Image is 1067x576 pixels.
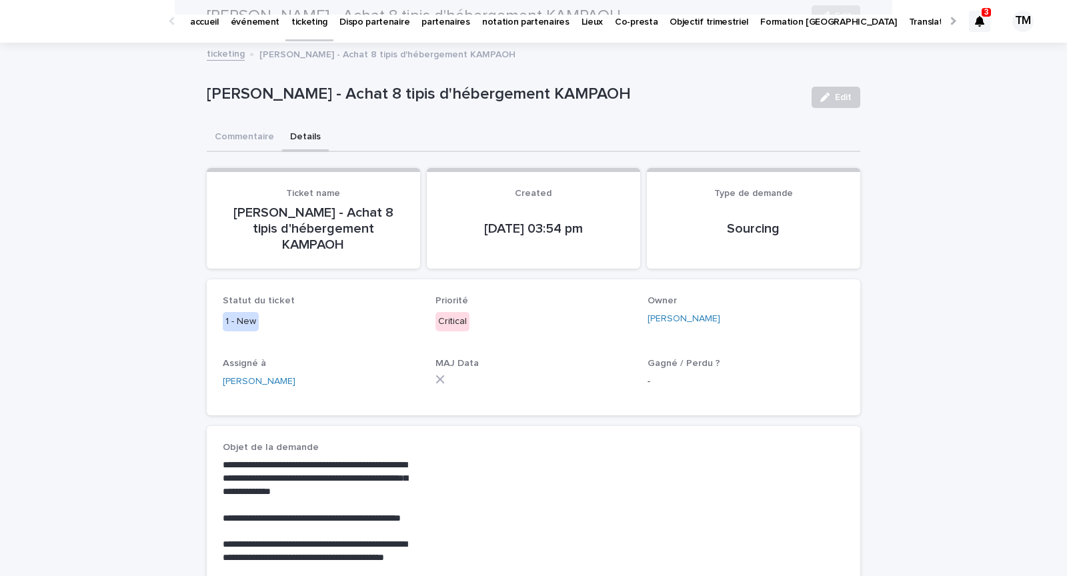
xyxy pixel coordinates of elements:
[259,46,515,61] p: [PERSON_NAME] - Achat 8 tipis d'hébergement KAMPAOH
[812,87,860,108] button: Edit
[663,221,844,237] p: Sourcing
[648,296,677,305] span: Owner
[435,359,479,368] span: MAJ Data
[443,221,624,237] p: [DATE] 03:54 pm
[435,296,468,305] span: Priorité
[515,189,552,198] span: Created
[223,443,319,452] span: Objet de la demande
[207,124,282,152] button: Commentaire
[984,7,989,17] p: 3
[223,359,266,368] span: Assigné à
[648,312,720,326] a: [PERSON_NAME]
[207,85,801,104] p: [PERSON_NAME] - Achat 8 tipis d'hébergement KAMPAOH
[435,312,469,331] div: Critical
[223,205,404,253] p: [PERSON_NAME] - Achat 8 tipis d'hébergement KAMPAOH
[1012,11,1034,32] div: TM
[207,45,245,61] a: ticketing
[648,359,720,368] span: Gagné / Perdu ?
[648,375,844,389] p: -
[714,189,793,198] span: Type de demande
[223,296,295,305] span: Statut du ticket
[27,8,156,35] img: Ls34BcGeRexTGTNfXpUC
[835,93,852,102] span: Edit
[223,375,295,389] a: [PERSON_NAME]
[969,11,990,32] div: 3
[223,312,259,331] div: 1 - New
[286,189,340,198] span: Ticket name
[282,124,329,152] button: Details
